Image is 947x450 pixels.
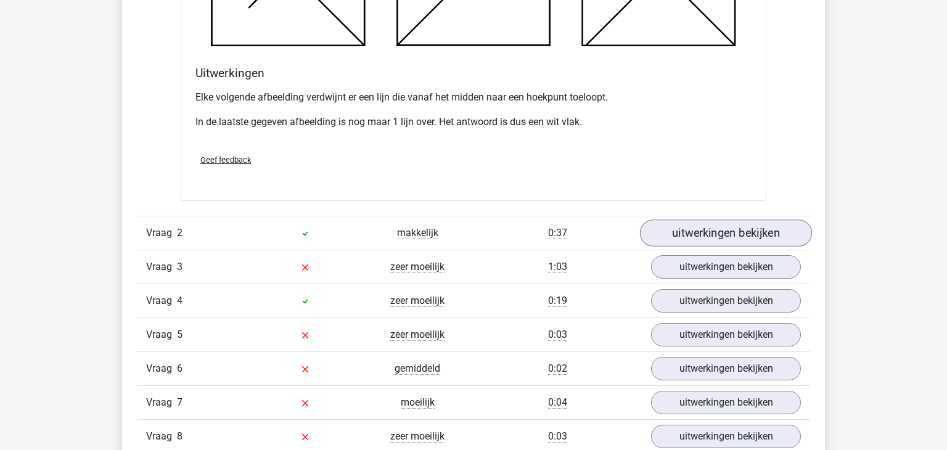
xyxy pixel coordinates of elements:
span: 3 [177,261,182,272]
span: 0:37 [548,227,567,239]
p: Elke volgende afbeelding verdwijnt er een lijn die vanaf het midden naar een hoekpunt toeloopt. [195,90,752,105]
span: 0:03 [548,430,567,443]
span: moeilijk [401,396,435,409]
a: uitwerkingen bekijken [651,323,801,346]
p: In de laatste gegeven afbeelding is nog maar 1 lijn over. Het antwoord is dus een wit vlak. [195,115,752,129]
span: zeer moeilijk [390,430,445,443]
a: uitwerkingen bekijken [651,357,801,380]
span: Vraag [146,226,177,240]
span: Vraag [146,429,177,444]
span: 8 [177,430,182,442]
a: uitwerkingen bekijken [651,391,801,414]
a: uitwerkingen bekijken [651,255,801,279]
span: 6 [177,362,182,374]
span: zeer moeilijk [390,295,445,307]
span: gemiddeld [395,362,440,375]
span: Vraag [146,260,177,274]
span: 5 [177,329,182,340]
span: 0:19 [548,295,567,307]
span: Geef feedback [200,155,251,165]
a: uitwerkingen bekijken [651,289,801,313]
span: Vraag [146,293,177,308]
h4: Uitwerkingen [195,66,752,80]
span: 7 [177,396,182,408]
span: Vraag [146,327,177,342]
span: makkelijk [397,227,438,239]
span: Vraag [146,361,177,376]
span: 0:03 [548,329,567,341]
a: uitwerkingen bekijken [651,425,801,448]
span: zeer moeilijk [390,329,445,341]
span: 2 [177,227,182,239]
span: 0:02 [548,362,567,375]
span: 4 [177,295,182,306]
span: Vraag [146,395,177,410]
a: uitwerkingen bekijken [640,219,812,247]
span: 0:04 [548,396,567,409]
span: 1:03 [548,261,567,273]
span: zeer moeilijk [390,261,445,273]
